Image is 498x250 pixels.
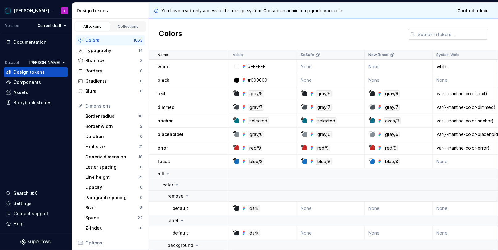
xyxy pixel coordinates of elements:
[14,190,37,196] div: Search ⌘K
[85,123,140,129] div: Border width
[85,47,138,54] div: Typography
[83,152,145,162] a: Generic dimension18
[297,73,365,87] td: None
[4,77,68,87] a: Components
[85,68,140,74] div: Borders
[4,37,68,47] a: Documentation
[248,117,269,124] div: selected
[85,205,140,211] div: Size
[85,58,140,64] div: Shadows
[140,226,142,231] div: 0
[5,23,19,28] div: Version
[85,240,142,246] div: Options
[4,7,12,14] img: e0e0e46e-566d-4916-84b9-f308656432a6.png
[4,188,68,198] button: Search ⌘K
[138,175,142,180] div: 21
[76,56,145,66] a: Shadows3
[233,52,243,57] p: Value
[83,172,145,182] a: Line height21
[85,133,140,140] div: Duration
[248,230,260,236] div: dark
[138,154,142,159] div: 18
[138,114,142,119] div: 16
[4,209,68,219] button: Contact support
[85,174,138,180] div: Line height
[14,89,28,96] div: Assets
[384,158,400,165] div: blue/8
[159,29,182,40] h2: Colors
[83,213,145,223] a: Space22
[14,79,41,85] div: Components
[365,202,433,215] td: None
[248,64,265,70] div: #FFFFFF
[158,91,166,97] p: text
[83,121,145,131] a: Border width2
[301,52,314,57] p: SoSafe
[297,60,365,73] td: None
[316,104,332,111] div: gray/7
[5,60,19,65] div: Dataset
[368,52,389,57] p: New Brand
[140,134,142,139] div: 0
[77,8,146,14] div: Design tokens
[140,124,142,129] div: 2
[77,24,108,29] div: All tokens
[167,218,178,224] p: label
[436,52,459,57] p: Syntax: Web
[248,77,267,83] div: #000000
[297,226,365,240] td: None
[158,64,170,70] p: white
[83,203,145,213] a: Size8
[384,90,400,97] div: gray/9
[76,76,145,86] a: Gradients0
[83,142,145,152] a: Font size21
[85,184,140,191] div: Opacity
[365,73,433,87] td: None
[14,39,47,45] div: Documentation
[85,144,138,150] div: Font size
[4,219,68,229] button: Help
[161,8,343,14] p: You have read-only access to this design system. Contact an admin to upgrade your role.
[76,86,145,96] a: Blurs0
[316,145,330,151] div: red/9
[248,158,264,165] div: blue/8
[454,5,493,16] a: Contact admin
[85,195,140,201] div: Paragraph spacing
[365,226,433,240] td: None
[172,205,188,211] p: default
[85,164,140,170] div: Letter spacing
[1,4,70,17] button: [PERSON_NAME] Design SystemY
[38,23,61,28] span: Current draft
[64,8,66,13] div: Y
[14,221,23,227] div: Help
[140,89,142,94] div: 0
[316,131,332,138] div: gray/6
[35,21,69,30] button: Current draft
[158,158,170,165] p: focus
[158,104,175,110] p: dimmed
[20,239,51,245] a: Supernova Logo
[167,193,183,199] p: remove
[85,88,140,94] div: Blurs
[248,104,264,111] div: gray/7
[316,117,337,124] div: selected
[316,158,332,165] div: blue/8
[158,145,168,151] p: error
[248,145,262,151] div: red/9
[140,185,142,190] div: 0
[83,182,145,192] a: Opacity0
[248,90,264,97] div: gray/9
[83,111,145,121] a: Border radius16
[384,104,400,111] div: gray/7
[140,195,142,200] div: 0
[83,132,145,141] a: Duration0
[248,131,264,138] div: gray/6
[76,46,145,55] a: Typography14
[85,154,138,160] div: Generic dimension
[14,211,48,217] div: Contact support
[458,8,489,14] span: Contact admin
[85,215,138,221] div: Space
[14,100,51,106] div: Storybook stories
[384,145,398,151] div: red/9
[134,38,142,43] div: 1063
